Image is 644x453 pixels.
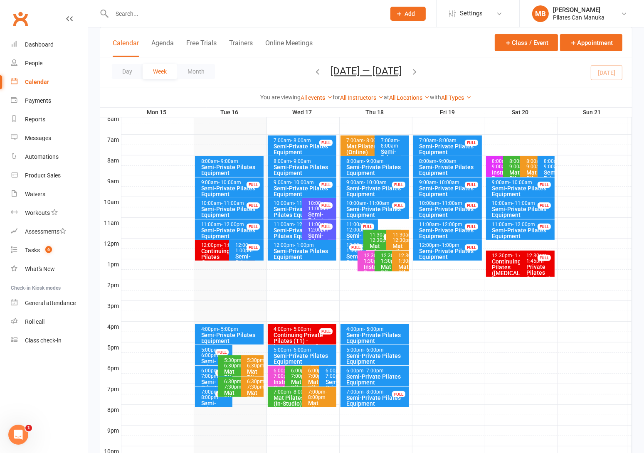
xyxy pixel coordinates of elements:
[492,206,553,218] div: Semi-Private Pilates Equipment
[308,201,335,212] div: 10:00am
[440,242,460,248] span: - 1:00pm
[113,39,139,57] button: Calendar
[440,200,463,206] span: - 11:00am
[274,164,335,176] div: Semi-Private Pilates Equipment
[346,138,400,143] div: 7:00am
[465,140,478,146] div: FULL
[247,182,260,188] div: FULL
[442,94,472,101] a: All Types
[492,253,545,259] div: 12:30pm
[346,180,408,185] div: 9:00am
[380,264,399,293] div: Mat Pilates L2/3 (In-Studio)
[11,129,88,148] a: Messages
[291,180,314,185] span: - 10:00am
[419,143,481,155] div: Semi-Private Pilates Equipment
[341,94,384,101] a: All Instructors
[201,164,262,176] div: Semi-Private Pilates Equipment
[325,379,335,402] div: Semi-Private Pilates Equipment
[201,222,262,227] div: 11:00am
[274,332,335,350] div: Continuing Private Pilates (T1) - [PERSON_NAME]
[201,368,231,379] div: 6:00pm
[381,253,402,264] span: - 1:30pm
[222,200,244,206] span: - 11:00am
[247,390,262,413] div: Mat Pilates L2/3 (Online)
[100,342,121,352] th: 5pm
[492,259,545,282] div: Continuing Private Pilates ([MEDICAL_DATA]) - [PERSON_NAME]
[390,7,426,21] button: Add
[274,395,327,406] div: Mat Pilates L2/3 (In-Studio)
[392,232,407,243] div: 11:30am
[492,170,511,181] div: Instructor Participation
[11,185,88,204] a: Waivers
[291,368,309,379] div: 6:00pm
[219,326,239,332] span: - 5:00pm
[274,227,327,239] div: Semi-Private Pilates Equipment
[364,326,384,332] span: - 5:00pm
[346,185,408,197] div: Semi-Private Pilates Equipment
[25,337,62,344] div: Class check-in
[201,379,231,402] div: Semi-Private Pilates Equipment
[460,4,483,23] span: Settings
[11,73,88,91] a: Calendar
[25,300,76,306] div: General attendance
[121,107,194,118] th: Mon 15
[319,224,333,230] div: FULL
[509,170,528,199] div: Mat Pilates L3/4 (In-Studio)
[333,94,341,101] strong: for
[100,134,121,145] th: 7am
[492,227,553,239] div: Semi-Private Pilates Equipment
[45,246,52,253] span: 6
[558,107,628,118] th: Sun 21
[390,94,430,101] a: All Locations
[553,6,605,14] div: [PERSON_NAME]
[100,425,121,436] th: 9pm
[384,94,390,101] strong: at
[25,191,45,197] div: Waivers
[25,153,59,160] div: Automations
[370,232,391,243] span: - 12:30pm
[308,222,335,233] div: 11:00am
[265,39,313,57] button: Online Meetings
[492,180,553,185] div: 9:00am
[247,369,262,392] div: Mat Pilates L2/3 (Online)
[201,159,262,164] div: 8:00am
[465,202,478,209] div: FULL
[526,264,553,293] div: Private Pilates Orientation (T2) - [PERSON_NAME]
[186,39,217,57] button: Free Trials
[538,224,551,230] div: FULL
[100,197,121,207] th: 10am
[419,138,481,143] div: 7:00am
[419,159,481,164] div: 8:00am
[274,248,335,260] div: Semi-Private Pilates Equipment
[11,148,88,166] a: Automations
[492,222,553,227] div: 11:00am
[419,201,481,206] div: 10:00am
[346,254,365,277] div: Semi-Private Pilates Equipment
[274,138,335,143] div: 7:00am
[8,425,28,445] iframe: Intercom live chat
[398,253,407,264] div: 12:30pm
[274,201,327,206] div: 10:00am
[384,234,397,240] div: FULL
[419,227,481,239] div: Semi-Private Pilates Equipment
[25,41,54,48] div: Dashboard
[100,404,121,415] th: 8pm
[510,180,533,185] span: - 10:00am
[526,158,545,170] span: - 9:00am
[224,358,254,369] div: 5:30pm
[346,374,408,385] div: Semi-Private Pilates Equipment
[100,155,121,165] th: 8am
[465,244,478,251] div: FULL
[485,107,558,118] th: Sat 20
[224,379,243,390] span: - 7:30pm
[364,158,384,164] span: - 9:00am
[100,113,121,124] th: 6am
[215,370,229,376] div: FULL
[224,379,254,390] div: 6:30pm
[11,241,88,260] a: Tasks 6
[526,170,545,193] div: Mat Pilates L3/4 (Online)
[201,243,254,248] div: 12:00pm
[25,172,61,179] div: Product Sales
[229,39,253,57] button: Trainers
[319,182,333,188] div: FULL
